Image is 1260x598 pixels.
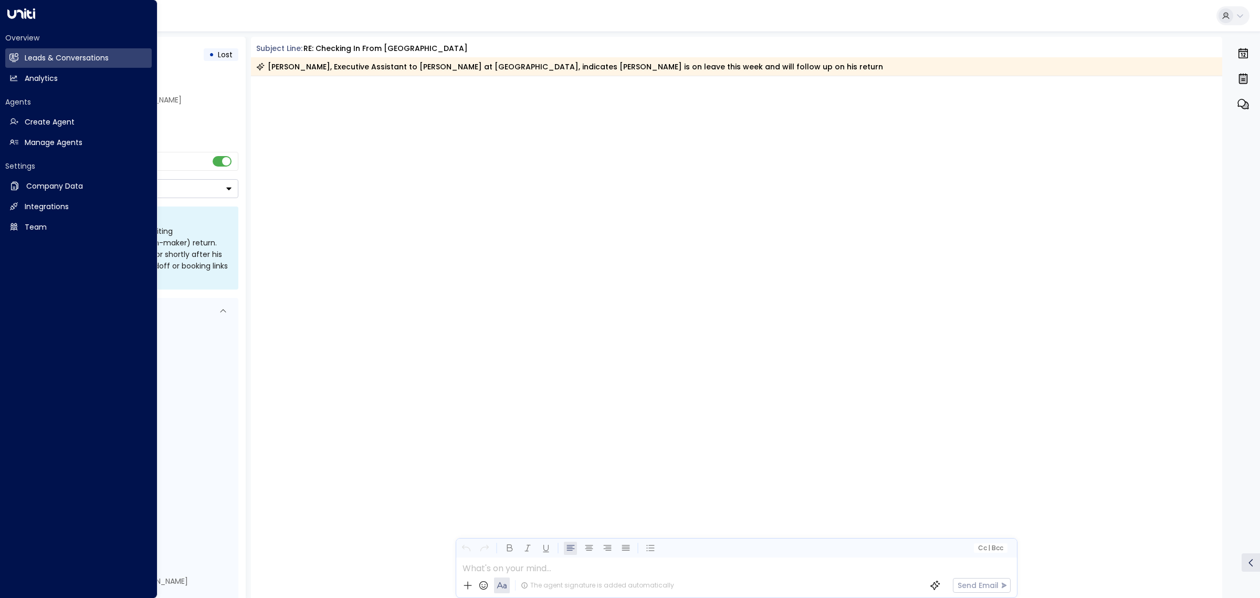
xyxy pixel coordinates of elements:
a: Company Data [5,177,152,196]
span: Cc Bcc [978,544,1003,552]
span: | [988,544,990,552]
h2: Integrations [25,201,69,212]
span: Lost [218,49,233,60]
button: Undo [459,542,472,555]
h2: Overview [5,33,152,43]
div: • [209,45,214,64]
div: The agent signature is added automatically [521,581,674,590]
a: Manage Agents [5,133,152,152]
button: Redo [478,542,491,555]
h2: Settings [5,161,152,171]
a: Leads & Conversations [5,48,152,68]
a: Create Agent [5,112,152,132]
h2: Manage Agents [25,137,82,148]
h2: Company Data [26,181,83,192]
h2: Team [25,222,47,233]
a: Analytics [5,69,152,88]
button: Cc|Bcc [973,543,1007,553]
h2: Agents [5,97,152,107]
h2: Create Agent [25,117,75,128]
h2: Leads & Conversations [25,53,109,64]
div: RE: Checking in from [GEOGRAPHIC_DATA] [303,43,468,54]
h2: Analytics [25,73,58,84]
span: Subject Line: [256,43,302,54]
a: Team [5,218,152,237]
a: Integrations [5,197,152,216]
div: [PERSON_NAME], Executive Assistant to [PERSON_NAME] at [GEOGRAPHIC_DATA], indicates [PERSON_NAME]... [256,61,883,72]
